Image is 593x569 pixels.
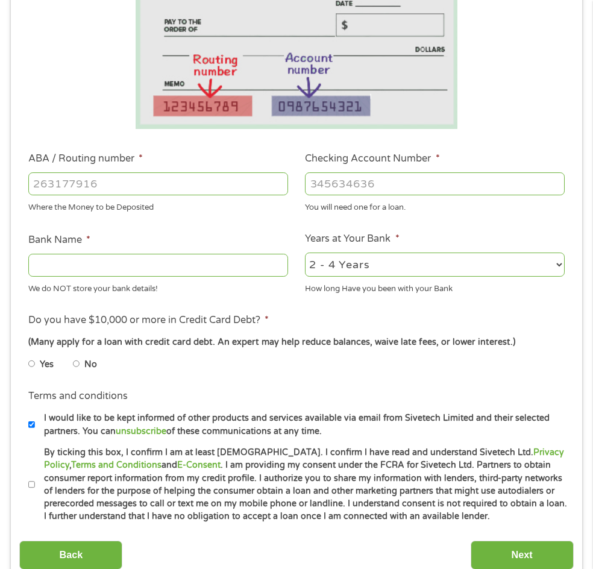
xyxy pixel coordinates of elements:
a: unsubscribe [116,426,166,436]
a: E-Consent [177,460,221,470]
a: Terms and Conditions [71,460,162,470]
div: Where the Money to be Deposited [28,198,288,214]
div: We do NOT store your bank details! [28,279,288,295]
label: I would like to be kept informed of other products and services available via email from Sivetech... [35,412,569,438]
div: How long Have you been with your Bank [305,279,565,295]
div: You will need one for a loan. [305,198,565,214]
label: By ticking this box, I confirm I am at least [DEMOGRAPHIC_DATA]. I confirm I have read and unders... [35,446,569,523]
label: Do you have $10,000 or more in Credit Card Debt? [28,314,269,327]
label: Yes [40,358,54,371]
label: Bank Name [28,234,90,247]
input: 345634636 [305,172,565,195]
div: (Many apply for a loan with credit card debt. An expert may help reduce balances, waive late fees... [28,336,565,349]
input: 263177916 [28,172,288,195]
label: ABA / Routing number [28,152,143,165]
label: No [84,358,97,371]
label: Years at Your Bank [305,233,399,245]
label: Checking Account Number [305,152,439,165]
label: Terms and conditions [28,390,128,403]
